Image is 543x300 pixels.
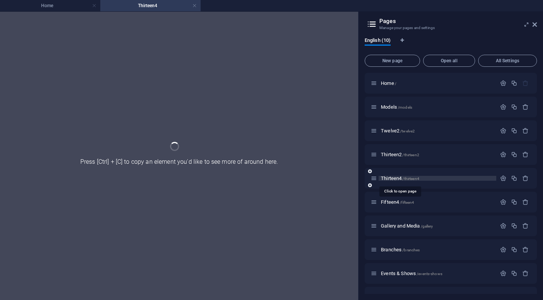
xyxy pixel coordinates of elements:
h3: Manage your pages and settings [379,25,522,31]
button: New page [365,55,420,67]
div: Remove [522,128,529,134]
span: /gallery [421,224,433,228]
div: Settings [500,104,506,110]
div: Models/models [379,105,496,109]
div: Settings [500,270,506,277]
div: Remove [522,199,529,205]
div: Settings [500,223,506,229]
span: All Settings [482,58,534,63]
span: Click to open page [381,271,442,276]
h4: Thirteen4 [100,2,201,10]
div: Remove [522,175,529,182]
div: Duplicate [511,80,517,86]
div: Thirteen2/thirteen2 [379,152,496,157]
div: Duplicate [511,270,517,277]
div: Remove [522,223,529,229]
span: Thirteen4 [381,175,419,181]
div: Duplicate [511,175,517,182]
div: Settings [500,151,506,158]
div: Duplicate [511,151,517,158]
div: The startpage cannot be deleted [522,80,529,86]
div: Duplicate [511,246,517,253]
div: Duplicate [511,104,517,110]
span: /thirteen2 [402,153,419,157]
div: Home/ [379,81,496,86]
span: /twelve2 [400,129,415,133]
div: Settings [500,199,506,205]
div: Language Tabs [365,37,537,52]
span: Click to open page [381,247,420,252]
div: Remove [522,104,529,110]
div: Twelve2/twelve2 [379,128,496,133]
h2: Pages [379,18,537,25]
span: Click to open page [381,199,414,205]
div: Settings [500,80,506,86]
div: Gallery and Media/gallery [379,223,496,228]
div: Duplicate [511,128,517,134]
div: Settings [500,175,506,182]
button: All Settings [478,55,537,67]
span: English (10) [365,36,391,46]
div: Events & Shows/events-shows [379,271,496,276]
span: /branches [402,248,420,252]
span: Click to open page [381,152,419,157]
span: / [395,82,396,86]
div: Fifteen4/fifteen4 [379,200,496,205]
div: Branches/branches [379,247,496,252]
span: Click to open page [381,104,412,110]
span: /thirteen4 [402,177,419,181]
div: Settings [500,246,506,253]
div: Duplicate [511,223,517,229]
span: /events-shows [417,272,442,276]
div: Settings [500,128,506,134]
div: Remove [522,246,529,253]
button: Open all [423,55,475,67]
span: /models [398,105,412,109]
span: /fifteen4 [400,200,414,205]
div: Duplicate [511,199,517,205]
div: Remove [522,270,529,277]
span: Click to open page [381,80,396,86]
span: Open all [426,58,472,63]
span: Click to open page [381,128,415,134]
span: New page [368,58,417,63]
div: Remove [522,151,529,158]
div: Thirteen4/thirteen4 [379,176,496,181]
span: Click to open page [381,223,433,229]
